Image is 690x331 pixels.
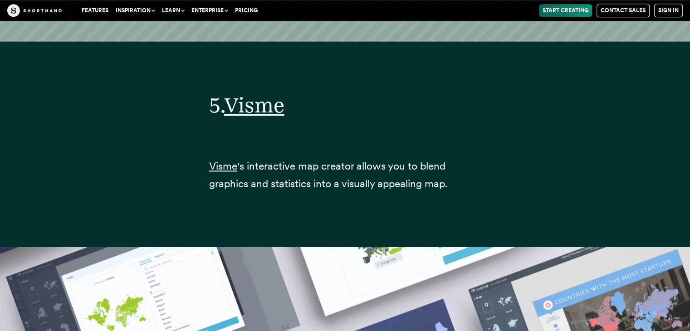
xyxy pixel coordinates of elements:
img: The Craft [7,4,62,17]
button: Inspiration [112,4,158,17]
a: Contact Sales [597,4,650,17]
button: Enterprise [188,4,231,17]
a: Visme [209,160,237,172]
a: Features [78,4,112,17]
span: 5. [209,92,224,117]
span: 's interactive map creator allows you to blend graphics and statistics into a visually appealing ... [209,160,448,190]
a: Visme [224,92,284,117]
button: Learn [158,4,188,17]
a: Pricing [231,4,261,17]
a: Sign in [654,4,683,17]
a: Start Creating [539,4,592,17]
